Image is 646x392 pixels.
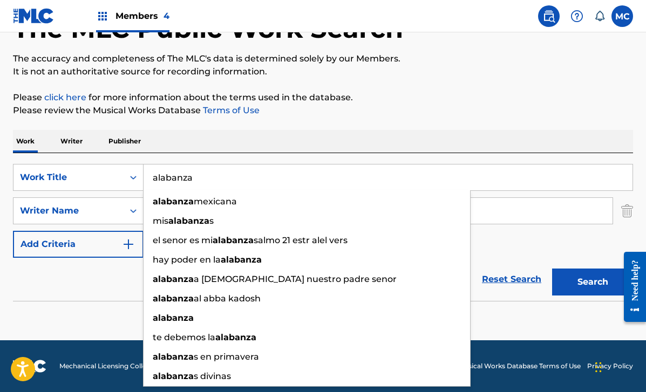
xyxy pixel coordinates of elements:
img: help [570,10,583,23]
div: Notifications [594,11,605,22]
a: Musical Works Database Terms of Use [458,361,581,371]
img: Delete Criterion [621,197,633,224]
span: s divinas [194,371,231,381]
iframe: Chat Widget [592,340,646,392]
div: User Menu [611,5,633,27]
strong: alabanza [153,313,194,323]
span: al abba kadosh [194,293,261,304]
div: Work Title [20,171,117,184]
img: Top Rightsholders [96,10,109,23]
span: mis [153,216,168,226]
strong: alabanza [221,255,262,265]
img: 9d2ae6d4665cec9f34b9.svg [122,238,135,251]
button: Add Criteria [13,231,144,258]
span: s [209,216,214,226]
span: a [DEMOGRAPHIC_DATA] nuestro padre senor [194,274,397,284]
a: click here [44,92,86,102]
img: MLC Logo [13,8,55,24]
a: Terms of Use [201,105,260,115]
span: mexicana [194,196,237,207]
span: Members [115,10,169,22]
span: el senor es mi [153,235,213,245]
strong: alabanza [153,371,194,381]
span: Mechanical Licensing Collective © 2025 [59,361,185,371]
span: hay poder en la [153,255,221,265]
a: Public Search [538,5,560,27]
p: Please review the Musical Works Database [13,104,633,117]
p: The accuracy and completeness of The MLC's data is determined solely by our Members. [13,52,633,65]
strong: alabanza [213,235,254,245]
form: Search Form [13,164,633,301]
iframe: Resource Center [616,242,646,331]
span: salmo 21 estr alel vers [254,235,348,245]
span: te debemos la [153,332,215,342]
strong: alabanza [153,274,194,284]
p: It is not an authoritative source for recording information. [13,65,633,78]
p: Please for more information about the terms used in the database. [13,91,633,104]
strong: alabanza [168,216,209,226]
p: Writer [57,130,86,153]
img: logo [13,360,46,373]
img: search [542,10,555,23]
div: Writer Name [20,204,117,217]
a: Privacy Policy [587,361,633,371]
strong: alabanza [153,352,194,362]
p: Publisher [105,130,144,153]
strong: alabanza [153,196,194,207]
div: Drag [595,351,602,383]
span: 4 [164,11,169,21]
strong: alabanza [153,293,194,304]
p: Work [13,130,38,153]
span: s en primavera [194,352,259,362]
div: Help [566,5,588,27]
a: Reset Search [477,267,547,291]
button: Search [552,269,633,295]
strong: alabanza [215,332,256,342]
